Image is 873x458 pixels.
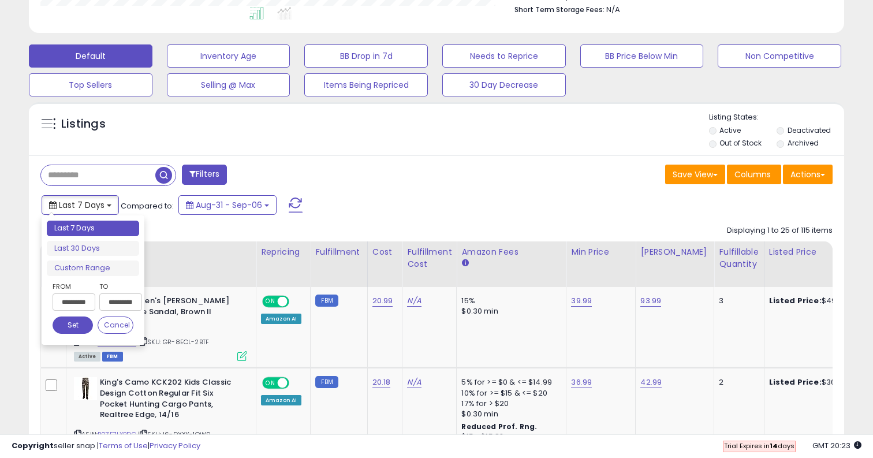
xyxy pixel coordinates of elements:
span: Aug-31 - Sep-06 [196,199,262,211]
div: 2 [719,377,755,388]
a: Terms of Use [99,440,148,451]
button: BB Drop in 7d [304,44,428,68]
span: FBM [102,352,123,362]
b: Listed Price: [769,295,822,306]
div: 10% for >= $15 & <= $20 [461,388,557,399]
a: 20.18 [372,377,391,388]
div: $49.08 [769,296,865,306]
span: Trial Expires in days [724,441,794,450]
div: 3 [719,296,755,306]
span: ON [263,378,278,388]
button: Needs to Reprice [442,44,566,68]
small: FBM [315,295,338,307]
button: Aug-31 - Sep-06 [178,195,277,215]
button: 30 Day Decrease [442,73,566,96]
a: 20.99 [372,295,393,307]
label: To [99,281,133,292]
a: 42.99 [640,377,662,388]
div: Amazon AI [261,314,301,324]
div: $0.30 min [461,409,557,419]
small: Amazon Fees. [461,258,468,269]
label: Deactivated [788,125,831,135]
button: Top Sellers [29,73,152,96]
span: ON [263,297,278,307]
small: FBM [315,376,338,388]
div: seller snap | | [12,441,200,452]
div: Amazon Fees [461,246,561,258]
li: Last 30 Days [47,241,139,256]
label: Active [719,125,741,135]
p: Listing States: [709,112,845,123]
button: Last 7 Days [42,195,119,215]
a: Privacy Policy [150,440,200,451]
li: Last 7 Days [47,221,139,236]
div: ASIN: [74,296,247,360]
button: Actions [783,165,833,184]
a: 39.99 [571,295,592,307]
a: 93.99 [640,295,661,307]
span: OFF [288,378,306,388]
div: $0.30 min [461,306,557,316]
button: Save View [665,165,725,184]
a: 36.99 [571,377,592,388]
div: Min Price [571,246,630,258]
span: Last 7 Days [59,199,105,211]
span: N/A [606,4,620,15]
button: Default [29,44,152,68]
div: $36.99 [769,377,865,388]
div: Displaying 1 to 25 of 115 items [727,225,833,236]
label: From [53,281,93,292]
img: 41KWd3-tiKL._SL40_.jpg [74,377,97,400]
button: Inventory Age [167,44,290,68]
button: Non Competitive [718,44,841,68]
button: BB Price Below Min [580,44,704,68]
b: Reduced Prof. Rng. [461,422,537,431]
div: Fulfillment Cost [407,246,452,270]
b: King's Camo KCK202 Kids Classic Design Cotton Regular Fit Six Pocket Hunting Cargo Pants, Realtre... [100,377,240,423]
b: Listed Price: [769,377,822,388]
span: Compared to: [121,200,174,211]
button: Items Being Repriced [304,73,428,96]
b: Rockport Men's [PERSON_NAME] Xband Slide Sandal, Brown II Leather, 9 [100,296,240,331]
b: 14 [770,441,778,450]
button: Columns [727,165,781,184]
button: Set [53,316,93,334]
span: 2025-09-14 20:23 GMT [812,440,861,451]
h5: Listings [61,116,106,132]
div: 15% [461,296,557,306]
div: Fulfillment [315,246,362,258]
strong: Copyright [12,440,54,451]
span: | SKU: GR-8ECL-2BTF [138,337,209,347]
span: Columns [734,169,771,180]
a: N/A [407,295,421,307]
div: [PERSON_NAME] [640,246,709,258]
button: Filters [182,165,227,185]
div: 17% for > $20 [461,399,557,409]
div: Cost [372,246,398,258]
button: Cancel [98,316,133,334]
div: Repricing [261,246,305,258]
button: Selling @ Max [167,73,290,96]
label: Out of Stock [719,138,762,148]
div: Title [71,246,251,258]
div: 5% for >= $0 & <= $14.99 [461,377,557,388]
a: N/A [407,377,421,388]
li: Custom Range [47,260,139,276]
b: Short Term Storage Fees: [514,5,605,14]
div: Amazon AI [261,395,301,405]
div: Fulfillable Quantity [719,246,759,270]
span: OFF [288,297,306,307]
label: Archived [788,138,819,148]
div: Listed Price [769,246,869,258]
span: All listings currently available for purchase on Amazon [74,352,100,362]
